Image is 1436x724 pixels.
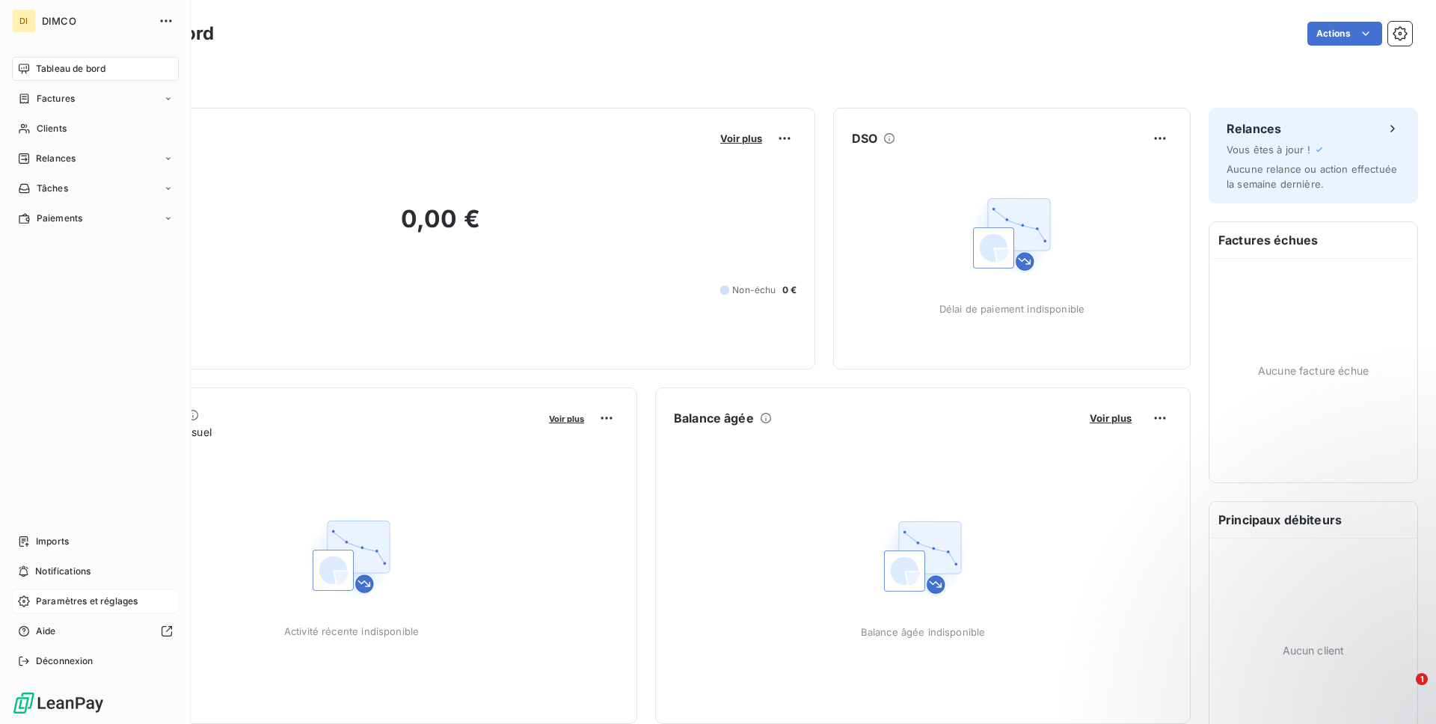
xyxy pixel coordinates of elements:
span: Vous êtes à jour ! [1227,144,1310,156]
span: Voir plus [720,132,762,144]
div: DI [12,9,36,33]
img: Empty state [964,186,1060,282]
iframe: Intercom notifications message [1137,579,1436,684]
span: Balance âgée indisponible [861,626,986,638]
span: Voir plus [1090,412,1132,424]
img: Empty state [304,509,399,604]
span: Tâches [37,182,68,195]
h6: Factures échues [1209,222,1417,258]
img: Empty state [875,509,971,605]
button: Voir plus [544,411,589,425]
span: Paramètres et réglages [36,595,138,608]
h6: DSO [852,129,877,147]
iframe: Intercom live chat [1385,673,1421,709]
span: Paiements [37,212,82,225]
span: Aide [36,625,56,638]
span: Aucune relance ou action effectuée la semaine dernière. [1227,163,1397,190]
button: Voir plus [1085,411,1136,425]
h6: Principaux débiteurs [1209,502,1417,538]
span: Notifications [35,565,90,578]
h2: 0,00 € [85,204,797,249]
span: Déconnexion [36,654,93,668]
span: Activité récente indisponible [284,625,419,637]
img: Logo LeanPay [12,691,105,715]
span: Relances [36,152,76,165]
span: Délai de paiement indisponible [939,303,1085,315]
span: Chiffre d'affaires mensuel [85,424,538,440]
h6: Relances [1227,120,1281,138]
span: Voir plus [549,414,584,424]
button: Actions [1307,22,1382,46]
span: Clients [37,122,67,135]
h6: Balance âgée [674,409,754,427]
span: 0 € [782,283,797,297]
span: Tableau de bord [36,62,105,76]
span: 1 [1416,673,1428,685]
button: Voir plus [716,132,767,145]
span: Factures [37,92,75,105]
a: Aide [12,619,179,643]
span: DIMCO [42,15,150,27]
span: Imports [36,535,69,548]
span: Aucune facture échue [1258,363,1369,378]
span: Non-échu [732,283,776,297]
